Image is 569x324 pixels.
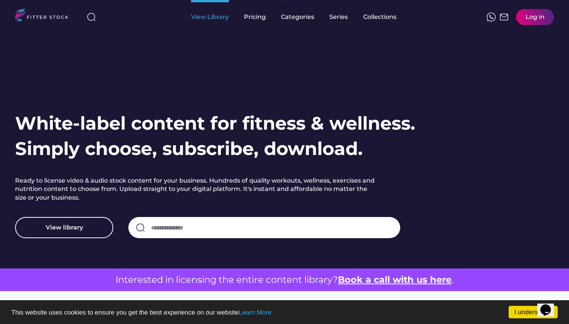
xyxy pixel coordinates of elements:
div: Pricing [244,13,266,21]
h1: White-label content for fitness & wellness. Simply choose, subscribe, download. [15,111,415,161]
a: Book a call with us here [338,274,452,285]
div: View Library [191,13,229,21]
iframe: chat widget [537,294,561,316]
img: search-normal.svg [136,223,145,232]
p: This website uses cookies to ensure you get the best experience on our website [11,309,558,316]
h2: Ready to license video & audio stock content for your business. Hundreds of quality workouts, wel... [15,177,378,202]
img: LOGO.svg [15,8,75,24]
div: Categories [281,13,314,21]
img: meteor-icons_whatsapp%20%281%29.svg [487,12,496,22]
div: fvck [281,4,291,11]
div: Series [329,13,348,21]
a: I understand! [509,306,558,318]
a: Learn More [239,309,271,316]
div: Collections [363,13,396,21]
img: Frame%2051.svg [500,12,509,22]
button: View library [15,217,113,238]
div: Log in [526,13,544,21]
img: search-normal%203.svg [87,12,96,22]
